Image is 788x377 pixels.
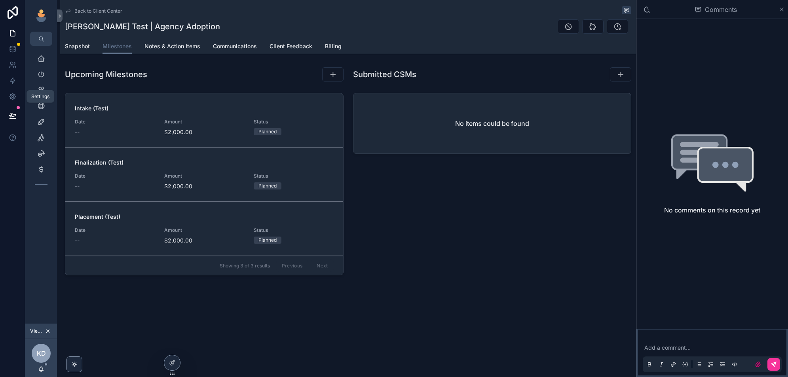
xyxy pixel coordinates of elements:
[37,349,46,358] span: KD
[75,105,108,112] strong: Intake (Test)
[270,39,312,55] a: Client Feedback
[164,173,244,179] span: Amount
[258,128,277,135] div: Planned
[353,69,416,80] h1: Submitted CSMs
[164,128,244,136] span: $2,000.00
[25,46,57,201] div: scrollable content
[213,39,257,55] a: Communications
[325,42,342,50] span: Billing
[31,93,49,100] div: Settings
[164,119,244,125] span: Amount
[270,42,312,50] span: Client Feedback
[144,42,200,50] span: Notes & Action Items
[75,173,155,179] span: Date
[75,227,155,233] span: Date
[705,5,737,14] span: Comments
[164,237,244,244] span: $2,000.00
[213,42,257,50] span: Communications
[258,237,277,244] div: Planned
[103,42,132,50] span: Milestones
[65,69,147,80] h1: Upcoming Milestones
[75,119,155,125] span: Date
[164,227,244,233] span: Amount
[65,8,122,14] a: Back to Client Center
[455,119,529,128] h2: No items could be found
[254,173,334,179] span: Status
[65,39,90,55] a: Snapshot
[65,21,220,32] h1: [PERSON_NAME] Test | Agency Adoption
[164,182,244,190] span: $2,000.00
[75,213,120,220] strong: Placement (Test)
[75,128,80,136] span: --
[75,182,80,190] span: --
[325,39,342,55] a: Billing
[258,182,277,189] div: Planned
[35,9,47,22] img: App logo
[254,227,334,233] span: Status
[30,328,44,334] span: Viewing as [PERSON_NAME]
[103,39,132,54] a: Milestones
[75,159,123,166] strong: Finalization (Test)
[144,39,200,55] a: Notes & Action Items
[75,237,80,244] span: --
[220,263,270,269] span: Showing 3 of 3 results
[254,119,334,125] span: Status
[74,8,122,14] span: Back to Client Center
[65,42,90,50] span: Snapshot
[664,205,760,215] h2: No comments on this record yet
